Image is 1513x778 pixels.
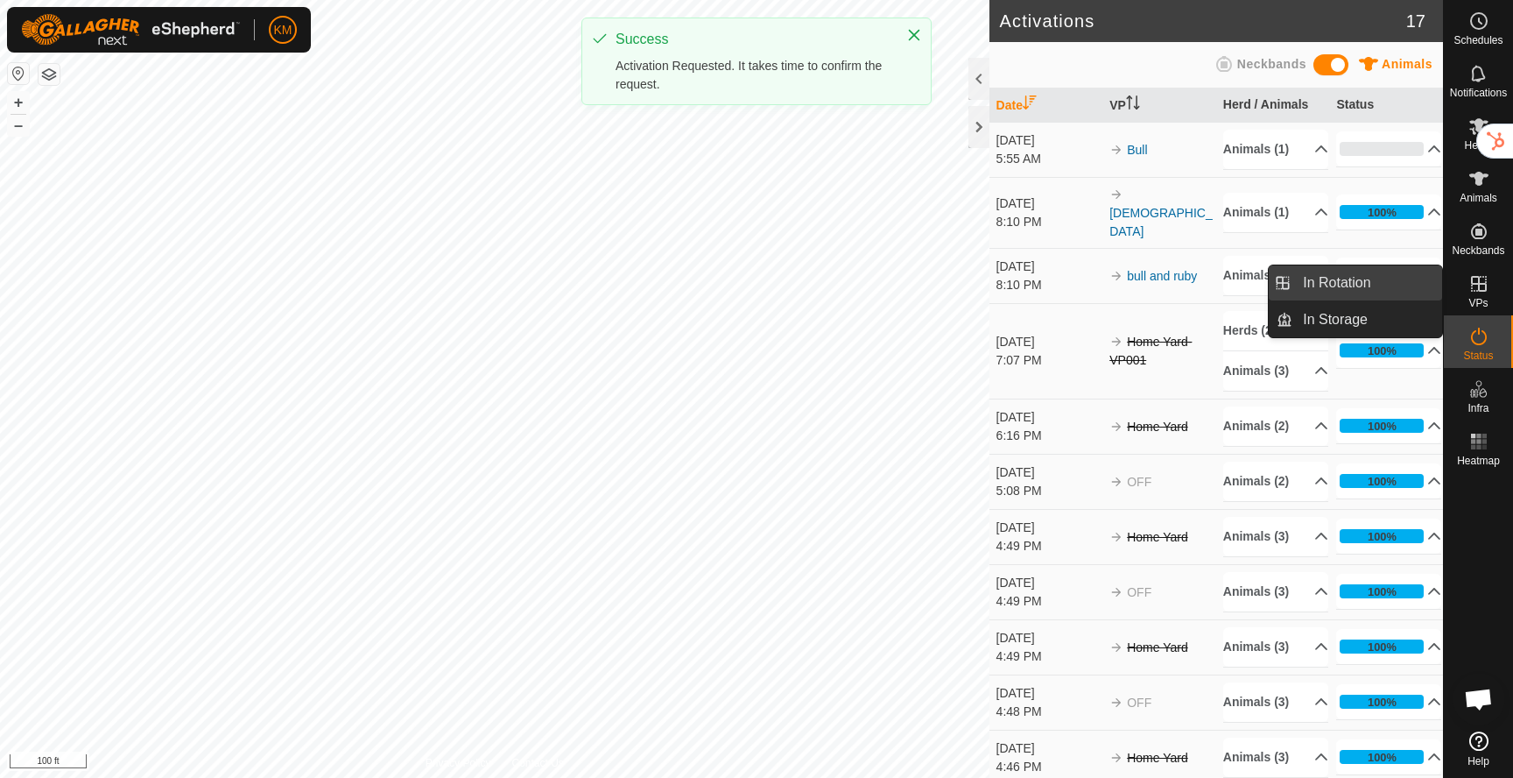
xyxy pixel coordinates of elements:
div: [DATE] [996,131,1101,150]
span: Animals [1382,57,1432,71]
p-accordion-header: Animals (1) [1223,193,1328,232]
div: 4:46 PM [996,758,1101,776]
p-sorticon: Activate to sort [1126,98,1140,112]
img: arrow [1109,751,1123,765]
p-accordion-header: Animals (3) [1223,738,1328,777]
div: 0% [1340,142,1424,156]
a: Privacy Policy [426,755,491,771]
div: Success [616,29,889,50]
p-accordion-header: 100% [1336,408,1441,443]
a: bull and ruby [1127,269,1197,283]
div: 100% [1368,694,1397,711]
span: Infra [1467,403,1488,414]
p-accordion-header: Animals (1) [1223,130,1328,169]
div: Activation Requested. It takes time to confirm the request. [616,57,889,94]
span: In Storage [1303,309,1368,330]
p-accordion-header: 100% [1336,684,1441,719]
p-accordion-header: Animals (3) [1223,683,1328,722]
s: Home Yard [1127,530,1188,544]
a: Bull [1127,143,1147,157]
span: Neckbands [1237,57,1306,71]
div: 100% [1340,343,1424,357]
button: Map Layers [39,64,60,85]
th: Herd / Animals [1216,88,1330,123]
p-accordion-header: Animals (2) [1223,462,1328,501]
div: [DATE] [996,739,1101,758]
span: OFF [1127,585,1151,599]
a: In Storage [1292,302,1442,337]
div: 100% [1368,343,1397,359]
span: Neckbands [1452,245,1504,256]
div: 100% [1340,750,1424,764]
button: + [8,92,29,113]
p-accordion-header: Animals (2) [1223,407,1328,446]
p-accordion-header: 0% [1336,131,1441,166]
div: [DATE] [996,519,1101,537]
div: 8:10 PM [996,213,1101,231]
span: KM [274,21,292,39]
span: Status [1463,350,1493,361]
div: 5:08 PM [996,482,1101,500]
p-accordion-header: 100% [1336,258,1441,293]
span: OFF [1127,475,1151,489]
span: 17 [1406,8,1425,34]
img: arrow [1109,585,1123,599]
a: Help [1444,725,1513,774]
div: 4:49 PM [996,647,1101,666]
th: Date [989,88,1103,123]
img: Gallagher Logo [21,14,240,46]
div: 100% [1368,639,1397,655]
div: [DATE] [996,684,1101,703]
img: arrow [1109,420,1123,434]
p-accordion-header: Animals (3) [1223,517,1328,556]
img: arrow [1109,475,1123,489]
span: Schedules [1453,35,1502,46]
p-accordion-header: Herds (2) [1223,311,1328,350]
div: 6:16 PM [996,427,1101,445]
div: [DATE] [996,629,1101,647]
p-accordion-header: 100% [1336,519,1441,554]
div: 100% [1368,583,1397,600]
span: In Rotation [1303,272,1370,294]
div: 100% [1340,584,1424,598]
span: Animals [1460,193,1497,203]
img: arrow [1109,530,1123,544]
div: 100% [1340,529,1424,543]
div: [DATE] [996,574,1101,592]
div: [DATE] [996,333,1101,351]
div: [DATE] [996,258,1101,276]
span: Herds [1464,140,1492,151]
img: arrow [1109,187,1123,202]
div: 100% [1368,528,1397,545]
img: arrow [1109,640,1123,654]
div: 100% [1340,640,1424,654]
div: 100% [1368,418,1397,435]
p-sorticon: Activate to sort [1023,98,1037,112]
th: VP [1102,88,1216,123]
p-accordion-header: Animals (2) [1223,256,1328,295]
a: In Rotation [1292,265,1442,301]
div: 100% [1340,695,1424,709]
li: In Storage [1269,302,1442,337]
p-accordion-header: 100% [1336,574,1441,609]
p-accordion-header: 100% [1336,629,1441,664]
p-accordion-header: 100% [1336,463,1441,499]
h2: Activations [1000,11,1406,32]
div: 8:10 PM [996,276,1101,294]
div: 100% [1368,749,1397,766]
span: Heatmap [1457,456,1500,466]
p-accordion-header: Animals (3) [1223,351,1328,391]
button: – [8,115,29,136]
div: Open chat [1453,673,1505,725]
s: Home Yard [1127,640,1188,654]
p-accordion-header: Animals (3) [1223,572,1328,612]
span: VPs [1468,298,1488,308]
span: Help [1467,756,1489,767]
div: 100% [1368,473,1397,490]
p-accordion-header: 100% [1336,333,1441,368]
div: 100% [1340,419,1424,433]
s: Home Yard [1127,420,1188,434]
img: arrow [1109,269,1123,283]
div: 4:49 PM [996,537,1101,555]
div: 7:07 PM [996,351,1101,370]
